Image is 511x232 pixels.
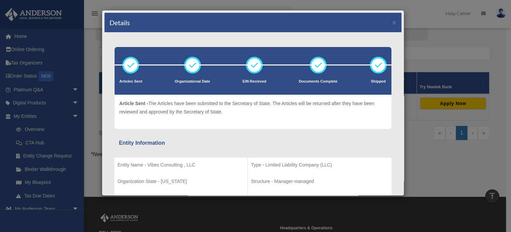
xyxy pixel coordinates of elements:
[175,78,210,85] p: Organizational Date
[119,101,148,106] span: Article Sent -
[251,161,388,169] p: Type - Limited Liability Company (LLC)
[251,177,388,186] p: Structure - Manager-managed
[118,177,244,186] p: Organization State - [US_STATE]
[118,161,244,169] p: Entity Name - Vibes Consulting , LLC
[370,78,387,85] p: Shipped
[299,78,337,85] p: Documents Complete
[110,18,130,27] h4: Details
[119,99,387,116] p: The Articles have been submitted to the Secretary of State. The Articles will be returned after t...
[119,78,142,85] p: Articles Sent
[392,19,396,26] button: ×
[119,138,387,148] div: Entity Information
[243,78,266,85] p: EIN Recieved
[251,194,388,202] p: Organizational Date - [DATE]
